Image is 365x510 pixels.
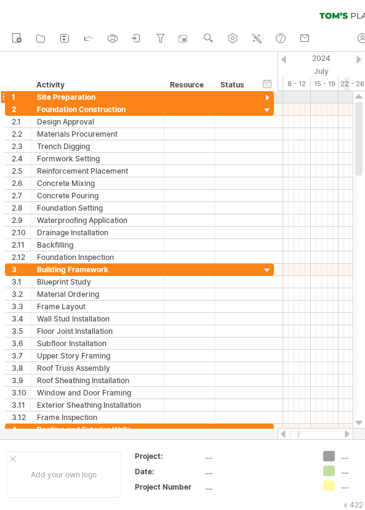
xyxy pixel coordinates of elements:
[205,466,308,477] div: ....
[37,116,158,127] div: Design Approval
[12,214,30,226] div: 2.9
[343,500,363,509] div: v 422
[135,451,203,461] div: Project:
[37,251,158,263] div: Foundation Inspection
[37,276,158,288] div: Blueprint Study
[12,301,30,312] div: 3.3
[12,177,30,189] div: 2.6
[37,374,158,386] div: Roof Sheathing Installation
[37,128,158,140] div: Materials Procurement
[37,227,158,238] div: Drainage Installation
[12,325,30,337] div: 3.5
[37,362,158,374] div: Roof Truss Assembly
[37,202,158,214] div: Foundation Setting
[205,482,308,492] div: ....
[12,411,30,423] div: 3.12
[37,313,158,325] div: Wall Stud Installation
[37,264,158,275] div: Building Framework
[37,165,158,177] div: Reinforcement Placement
[220,79,247,91] div: Status
[37,239,158,251] div: Backfilling
[37,411,158,423] div: Frame Inspection
[12,91,30,103] div: 1
[135,466,203,477] div: Date:
[170,79,207,91] div: Resource
[37,338,158,349] div: Subfloor Installation
[37,399,158,411] div: Exterior Sheathing Installation
[12,103,30,115] div: 2
[6,451,121,498] div: Add your own logo
[12,264,30,275] div: 3
[12,153,30,164] div: 2.4
[37,190,158,201] div: Concrete Pouring
[12,374,30,386] div: 3.9
[12,276,30,288] div: 3.1
[12,399,30,411] div: 3.11
[37,153,158,164] div: Formwork Setting
[12,251,30,263] div: 2.12
[12,116,30,127] div: 2.1
[37,350,158,362] div: Upper Story Framing
[12,338,30,349] div: 3.6
[12,288,30,300] div: 3.2
[135,482,203,492] div: Project Number
[311,78,339,91] div: 15 - 19
[37,214,158,226] div: Waterproofing Application
[12,387,30,399] div: 3.10
[12,350,30,362] div: 3.7
[12,227,30,238] div: 2.10
[283,78,311,91] div: 8 - 12
[37,325,158,337] div: Floor Joist Installation
[37,103,158,115] div: Foundation Construction
[37,288,158,300] div: Material Ordering
[12,202,30,214] div: 2.8
[12,362,30,374] div: 3.8
[36,79,157,91] div: Activity
[12,313,30,325] div: 3.4
[37,177,158,189] div: Concrete Mixing
[12,140,30,152] div: 2.3
[12,239,30,251] div: 2.11
[37,424,158,435] div: Roofing and Exterior Walls
[37,91,158,103] div: Site Preparation
[12,424,30,435] div: 4
[12,128,30,140] div: 2.2
[12,165,30,177] div: 2.5
[37,301,158,312] div: Frame Layout
[205,451,308,461] div: ....
[37,387,158,399] div: Window and Door Framing
[37,140,158,152] div: Trench Digging
[12,190,30,201] div: 2.7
